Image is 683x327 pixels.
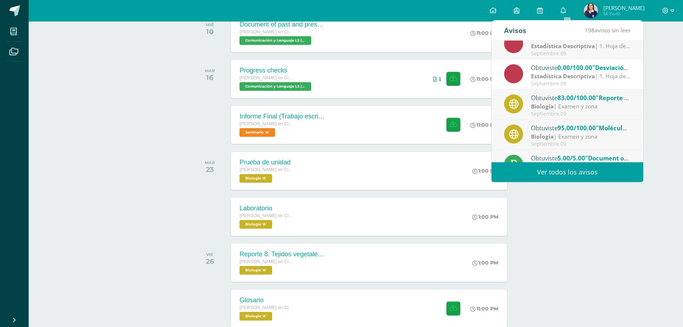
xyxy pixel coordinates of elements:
[603,4,645,11] span: [PERSON_NAME]
[239,251,326,258] div: Reporte 8: Tejidos vegetales y animales
[531,111,631,117] div: Septiembre 09
[492,162,643,182] a: Ver todos los avisos
[531,102,554,110] strong: Biología
[239,36,311,45] span: Comunicación y Lenguaje L3 (Inglés) 5 'A'
[584,4,598,18] img: 7149537406fec5d47b2fc25a05a92575.png
[205,73,215,82] div: 16
[531,132,631,141] div: | Examen y zona
[239,75,293,80] span: [PERSON_NAME] en Ciencias y Letras
[438,76,441,82] span: 1
[472,168,498,174] div: 1:00 PM
[603,11,645,17] span: Mi Perfil
[433,76,441,82] div: Archivos entregados
[531,141,631,147] div: Septiembre 09
[206,27,214,36] div: 10
[239,296,293,304] div: Glosario
[205,160,215,165] div: MAR
[239,205,293,212] div: Laboratorio
[239,21,326,28] div: Document of past and present habits and states
[531,63,631,72] div: Obtuviste en
[531,81,631,87] div: Septiembre 09
[472,214,498,220] div: 1:00 PM
[239,121,293,126] span: [PERSON_NAME] en Ciencias y Letras
[239,82,311,91] span: Comunicación y Lenguaje L3 (Inglés) 5 'A'
[585,26,631,34] span: avisos sin leer
[239,29,293,34] span: [PERSON_NAME] en Ciencias y Letras
[531,123,631,132] div: Obtuviste en
[531,42,595,50] strong: Estadística Descriptiva
[206,257,214,266] div: 26
[558,124,596,132] span: 95.00/100.00
[558,64,592,72] span: 0.00/100.00
[592,64,668,72] span: "Desviación Serie Simple"
[239,266,272,275] span: Biología 'A'
[531,51,631,57] div: Septiembre 09
[472,260,498,266] div: 1:00 PM
[239,128,275,137] span: Seminario 'A'
[531,93,631,102] div: Obtuviste en
[470,122,498,128] div: 11:00 PM
[206,252,214,257] div: VIE
[206,22,214,27] div: MIÉ
[470,76,498,82] div: 11:00 PM
[239,312,272,321] span: Biología 'A'
[531,72,595,80] strong: Estadística Descriptiva
[239,259,293,264] span: [PERSON_NAME] en Ciencias y Letras
[531,102,631,111] div: | Examen y zona
[531,72,631,80] div: | 1. Hoja de Trabajo Desviación Media.
[239,159,293,166] div: Prueba de unidad
[558,154,585,162] span: 5.00/5.00
[558,94,596,102] span: 83.00/100.00
[239,305,293,310] span: [PERSON_NAME] en Ciencias y Letras
[470,305,498,312] div: 11:00 PM
[531,42,631,50] div: | 1. Hoja de Trabajo Desviación Media.
[531,153,631,163] div: Obtuviste en
[239,220,272,229] span: Biología 'A'
[239,67,313,74] div: Progress checks
[239,113,326,120] div: Informe Final (Trabajo escrito)
[239,174,272,183] span: Biología 'A'
[470,30,498,36] div: 11:00 PM
[205,68,215,73] div: MAR
[504,20,526,40] div: Avisos
[596,124,653,132] span: "Molécula de ADN"
[205,165,215,174] div: 23
[531,132,554,140] strong: Biología
[239,213,293,218] span: [PERSON_NAME] en Ciencias y Letras
[585,26,594,34] span: 198
[239,167,293,172] span: [PERSON_NAME] en Ciencias y Letras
